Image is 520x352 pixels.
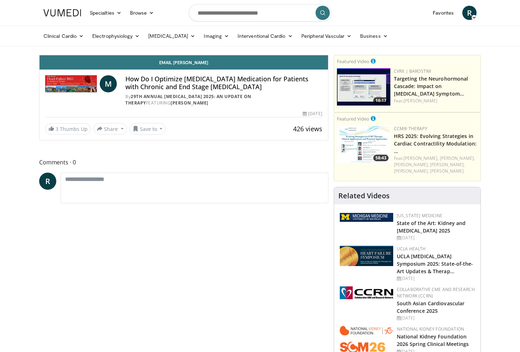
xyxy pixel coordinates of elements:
[303,111,322,117] div: [DATE]
[171,100,208,106] a: [PERSON_NAME]
[39,29,88,43] a: Clinical Cardio
[397,315,475,321] div: [DATE]
[199,29,233,43] a: Imaging
[45,75,97,92] img: 29th Annual Heart Failure 2025: An Update on Therapy
[100,75,117,92] a: M
[397,286,475,299] a: Collaborative CME and Research Network (CCRN)
[397,213,442,219] a: [US_STATE] Medicine
[125,93,322,106] div: By FEATURING
[397,326,464,332] a: National Kidney Foundation
[39,173,56,190] a: R
[397,246,426,252] a: UCLA Health
[397,300,465,314] a: South Asian Cardiovascular Conference 2025
[297,29,356,43] a: Peripheral Vascular
[373,97,389,104] span: 16:17
[45,123,91,134] a: 3 Thumbs Up
[356,29,392,43] a: Business
[88,29,144,43] a: Electrophysiology
[397,333,469,347] a: National Kidney Foundation 2026 Spring Clinical Meetings
[43,9,81,16] img: VuMedi Logo
[397,253,473,275] a: UCLA [MEDICAL_DATA] Symposium 2025: State-of-the-Art Updates & Therap…
[233,29,297,43] a: Interventional Cardio
[394,133,477,154] a: HRS 2025: Evolving Strategies in Cardiac Contractility Modulation: …
[394,75,468,97] a: Targeting the Neurohormonal Cascade: Impact on [MEDICAL_DATA] Symptom…
[394,155,478,174] div: Feat.
[338,192,390,200] h4: Related Videos
[94,123,127,134] button: Share
[404,155,438,161] a: [PERSON_NAME],
[340,286,393,299] img: a04ee3ba-8487-4636-b0fb-5e8d268f3737.png.150x105_q85_autocrop_double_scale_upscale_version-0.2.png
[394,68,431,74] a: CVRx | Barostim
[440,155,475,161] a: [PERSON_NAME],
[428,6,458,20] a: Favorites
[293,124,322,133] span: 426 views
[394,126,427,132] a: CCM® Therapy
[337,126,390,163] a: 58:43
[125,93,251,106] a: 29th Annual [MEDICAL_DATA] 2025: An Update on Therapy
[397,220,466,234] a: State of the Art: Kidney and [MEDICAL_DATA] 2025
[340,246,393,266] img: 0682476d-9aca-4ba2-9755-3b180e8401f5.png.150x105_q85_autocrop_double_scale_upscale_version-0.2.png
[337,68,390,106] a: 16:17
[394,168,429,174] a: [PERSON_NAME],
[337,58,369,65] small: Featured Video
[337,126,390,163] img: 3f694bbe-f46e-4e2a-ab7b-fff0935bbb6c.150x105_q85_crop-smart_upscale.jpg
[373,155,389,161] span: 58:43
[430,168,464,174] a: [PERSON_NAME]
[394,98,478,104] div: Feat.
[39,158,328,167] span: Comments 0
[337,68,390,106] img: f3314642-f119-4bcb-83d2-db4b1a91d31e.150x105_q85_crop-smart_upscale.jpg
[144,29,199,43] a: [MEDICAL_DATA]
[40,55,328,70] a: Email [PERSON_NAME]
[430,162,465,168] a: [PERSON_NAME],
[397,275,475,282] div: [DATE]
[394,162,429,168] a: [PERSON_NAME],
[130,123,166,134] button: Save to
[337,116,369,122] small: Featured Video
[189,4,331,21] input: Search topics, interventions
[462,6,477,20] a: R
[125,75,322,91] h4: How Do I Optimize [MEDICAL_DATA] Medication for Patients with Chronic and End Stage [MEDICAL_DATA]
[56,126,58,132] span: 3
[340,213,393,222] img: 5ed80e7a-0811-4ad9-9c3a-04de684f05f4.png.150x105_q85_autocrop_double_scale_upscale_version-0.2.png
[126,6,158,20] a: Browse
[397,235,475,241] div: [DATE]
[404,98,437,104] a: [PERSON_NAME]
[85,6,126,20] a: Specialties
